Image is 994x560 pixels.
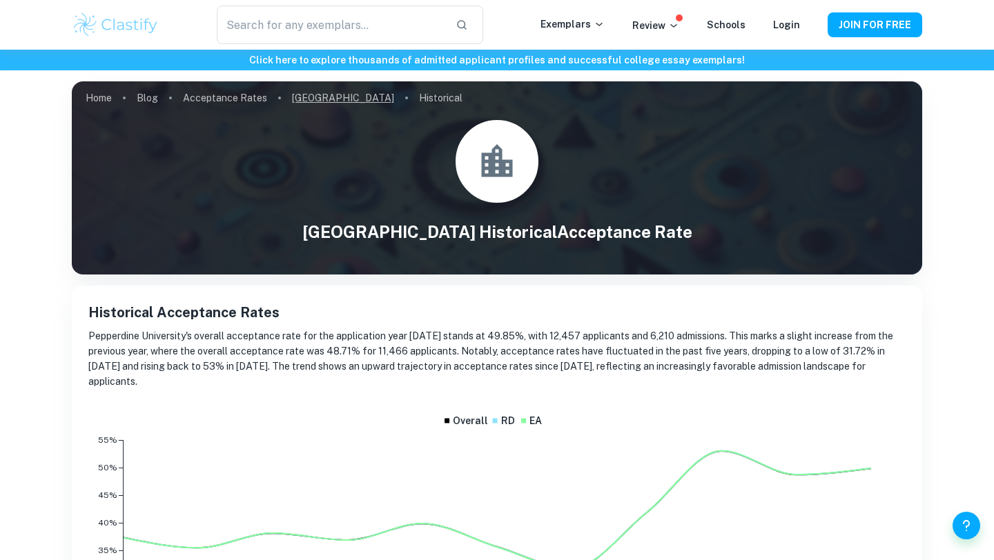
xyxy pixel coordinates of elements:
a: [GEOGRAPHIC_DATA] [292,88,394,108]
h5: Historical Acceptance Rates [88,302,906,323]
a: Schools [707,19,745,30]
button: Help and Feedback [953,512,980,539]
tspan: 35% [98,546,117,555]
tspan: 40% [98,518,117,528]
p: Pepperdine University's overall acceptance rate for the application year [DATE] stands at 49.85%,... [88,328,906,389]
a: Acceptance Rates [183,88,267,108]
h1: [GEOGRAPHIC_DATA] Historical Acceptance Rate [72,219,922,244]
tspan: 50% [98,463,117,472]
p: Exemplars [540,17,605,32]
input: Search for any exemplars... [217,6,445,44]
img: Clastify logo [72,11,159,39]
p: Review [632,18,679,33]
h6: Click here to explore thousands of admitted applicant profiles and successful college essay exemp... [3,52,991,68]
tspan: 45% [98,490,117,500]
tspan: 55% [98,435,117,445]
p: Historical [419,90,462,106]
button: JOIN FOR FREE [828,12,922,37]
a: Home [86,88,112,108]
a: Blog [137,88,158,108]
a: Login [773,19,800,30]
